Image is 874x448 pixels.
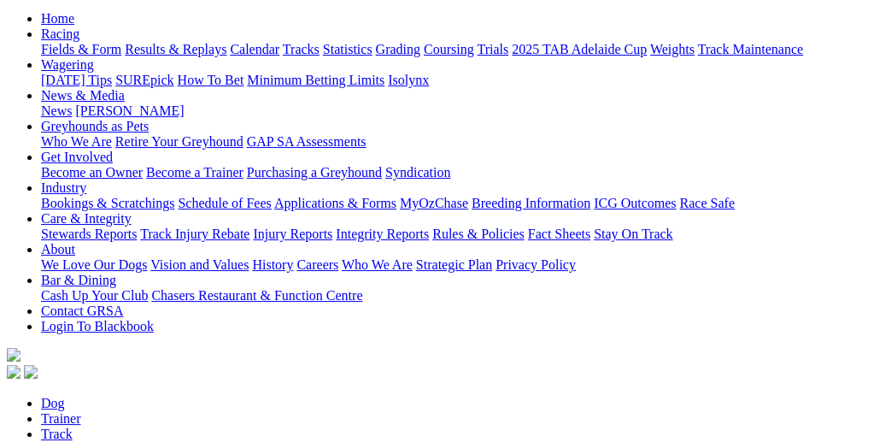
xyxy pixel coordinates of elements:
a: Schedule of Fees [178,196,271,210]
a: Coursing [424,42,474,56]
a: Integrity Reports [336,227,429,241]
a: Industry [41,180,86,195]
div: Care & Integrity [41,227,867,242]
a: Login To Blackbook [41,319,154,333]
a: Calendar [230,42,279,56]
a: Syndication [385,165,450,180]
a: Weights [650,42,695,56]
a: Track [41,427,73,441]
a: Racing [41,27,79,41]
a: Track Injury Rebate [140,227,249,241]
a: Isolynx [388,73,429,87]
a: GAP SA Assessments [247,134,367,149]
a: Bar & Dining [41,273,116,287]
a: Injury Reports [253,227,332,241]
a: Fields & Form [41,42,121,56]
div: Industry [41,196,867,211]
a: Breeding Information [472,196,590,210]
a: Contact GRSA [41,304,123,318]
img: facebook.svg [7,365,21,379]
div: News & Media [41,103,867,119]
a: Who We Are [342,257,413,272]
a: Minimum Betting Limits [247,73,384,87]
a: Greyhounds as Pets [41,119,149,133]
a: Who We Are [41,134,112,149]
div: Racing [41,42,867,57]
a: How To Bet [178,73,244,87]
div: Greyhounds as Pets [41,134,867,150]
a: Care & Integrity [41,211,132,226]
a: About [41,242,75,256]
div: About [41,257,867,273]
a: Become an Owner [41,165,143,180]
img: logo-grsa-white.png [7,348,21,362]
a: Stewards Reports [41,227,137,241]
a: Become a Trainer [146,165,243,180]
a: Vision and Values [150,257,249,272]
div: Get Involved [41,165,867,180]
a: Statistics [323,42,372,56]
a: News & Media [41,88,125,103]
a: We Love Our Dogs [41,257,147,272]
a: Privacy Policy [496,257,576,272]
a: Purchasing a Greyhound [247,165,382,180]
a: MyOzChase [400,196,468,210]
a: Dog [41,396,65,410]
a: Careers [296,257,338,272]
img: twitter.svg [24,365,38,379]
div: Wagering [41,73,867,88]
a: Rules & Policies [432,227,525,241]
a: Home [41,11,74,26]
a: Trials [477,42,508,56]
a: Grading [376,42,420,56]
a: 2025 TAB Adelaide Cup [512,42,647,56]
a: History [252,257,293,272]
a: Chasers Restaurant & Function Centre [151,288,362,303]
a: Tracks [283,42,320,56]
a: Trainer [41,411,81,426]
a: [PERSON_NAME] [75,103,184,118]
a: Track Maintenance [698,42,803,56]
a: Stay On Track [594,227,672,241]
a: Applications & Forms [274,196,396,210]
a: News [41,103,72,118]
a: Wagering [41,57,94,72]
a: Race Safe [679,196,734,210]
a: [DATE] Tips [41,73,112,87]
a: Retire Your Greyhound [115,134,243,149]
div: Bar & Dining [41,288,867,304]
a: SUREpick [115,73,173,87]
a: Cash Up Your Club [41,288,148,303]
a: Results & Replays [125,42,226,56]
a: Strategic Plan [416,257,492,272]
a: Get Involved [41,150,113,164]
a: Bookings & Scratchings [41,196,174,210]
a: Fact Sheets [528,227,590,241]
a: ICG Outcomes [594,196,676,210]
